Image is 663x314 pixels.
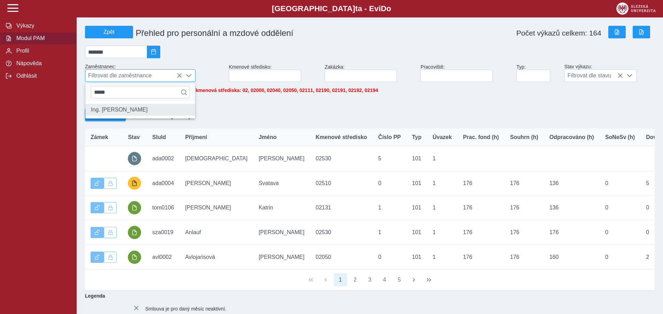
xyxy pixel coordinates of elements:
[334,273,347,286] button: 1
[457,245,504,269] td: 176
[128,251,141,264] button: podepsáno
[544,220,600,245] td: 176
[514,61,562,85] div: Typ:
[310,245,373,269] td: 02050
[427,171,457,196] td: 1
[179,196,253,220] td: [PERSON_NAME]
[412,134,422,140] span: Typ
[147,146,179,171] td: ada0002
[544,245,600,269] td: 160
[600,220,640,245] td: 0
[463,134,499,140] span: Prac. fond (h)
[147,245,179,269] td: avl0002
[310,196,373,220] td: 02131
[544,196,600,220] td: 136
[253,245,310,269] td: [PERSON_NAME]
[104,178,117,189] button: Uzamknout lze pouze výkaz, který je podepsán a schválen.
[179,146,253,171] td: [DEMOGRAPHIC_DATA]
[14,35,71,41] span: Modul PAM
[259,134,277,140] span: Jméno
[373,196,407,220] td: 1
[185,134,207,140] span: Příjmení
[179,220,253,245] td: Anlauf
[82,61,226,85] div: Zaměstnanec:
[407,146,427,171] td: 101
[152,134,166,140] span: SluId
[427,146,457,171] td: 1
[616,2,656,15] img: logo_web_su.png
[355,4,357,13] span: t
[253,220,310,245] td: [PERSON_NAME]
[14,23,71,29] span: Výkazy
[549,134,594,140] span: Odpracováno (h)
[316,134,367,140] span: Kmenové středisko
[85,70,182,82] span: Filtrovat dle zaměstnance
[91,134,108,140] span: Zámek
[128,134,140,140] span: Stav
[600,245,640,269] td: 0
[504,171,544,196] td: 176
[91,178,104,189] button: Výkaz je odemčen.
[88,29,130,35] span: Zpět
[85,87,378,93] span: Máte přístup pouze ke kmenovým výkazům pro kmenová střediska: 02, 02000, 02040, 02050, 02111, 021...
[565,70,623,82] span: Filtrovat dle stavu
[373,146,407,171] td: 5
[605,134,635,140] span: SoNeSv (h)
[14,60,71,67] span: Nápověda
[128,177,141,190] button: probíhají úpravy
[133,25,421,41] h1: Přehled pro personální a mzdové oddělení
[104,227,117,238] button: Uzamknout lze pouze výkaz, který je podepsán a schválen.
[407,196,427,220] td: 101
[310,220,373,245] td: 02530
[373,220,407,245] td: 1
[85,104,195,116] li: Ing. Nikol Balvarová
[85,108,113,121] button: Export
[407,220,427,245] td: 101
[21,4,642,13] b: [GEOGRAPHIC_DATA] a - Evi
[147,220,179,245] td: sza0019
[407,171,427,196] td: 101
[85,26,133,38] button: Zpět
[373,245,407,269] td: 0
[91,227,104,238] button: Výkaz je odemčen.
[147,196,179,220] td: tom0106
[91,202,104,213] button: Výkaz je odemčen.
[104,252,117,263] button: Uzamknout lze pouze výkaz, který je podepsán a schválen.
[427,196,457,220] td: 1
[128,201,141,214] button: podepsáno
[378,273,391,286] button: 4
[418,61,514,85] div: Pracoviště:
[600,196,640,220] td: 0
[179,171,253,196] td: [PERSON_NAME]
[504,245,544,269] td: 176
[147,46,160,58] button: 2025/09
[457,220,504,245] td: 176
[253,171,310,196] td: Svatava
[253,196,310,220] td: Katrin
[504,220,544,245] td: 176
[373,171,407,196] td: 0
[427,245,457,269] td: 1
[128,152,141,165] button: prázdný
[91,252,104,263] button: Výkaz je odemčen.
[393,273,406,286] button: 5
[310,171,373,196] td: 02510
[633,26,650,38] button: Export do PDF
[363,273,377,286] button: 3
[82,290,652,301] b: Legenda
[310,146,373,171] td: 02530
[457,196,504,220] td: 176
[128,226,141,239] button: podepsáno
[427,220,457,245] td: 1
[179,245,253,269] td: Avlojarisová
[433,134,452,140] span: Úvazek
[226,61,322,85] div: Kmenové středisko:
[348,273,362,286] button: 2
[457,171,504,196] td: 176
[504,196,544,220] td: 176
[600,171,640,196] td: 0
[562,61,657,85] div: Stav výkazu:
[14,73,71,79] span: Odhlásit
[378,134,401,140] span: Číslo PP
[516,29,601,37] span: Počet výkazů celkem: 164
